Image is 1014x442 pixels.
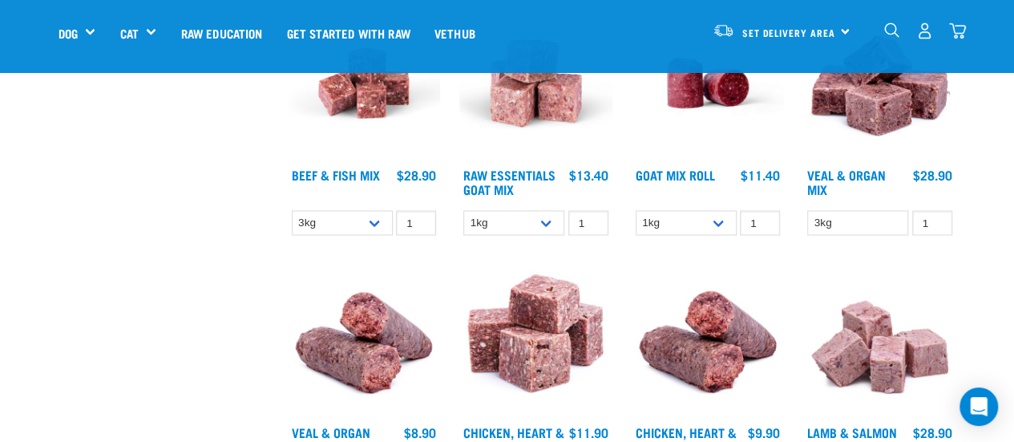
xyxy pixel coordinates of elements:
input: 1 [912,210,952,235]
input: 1 [568,210,608,235]
div: $8.90 [404,424,436,439]
div: $28.90 [913,167,952,181]
img: Veal Organ Mix Roll 01 [288,264,441,417]
div: $11.90 [569,424,608,439]
img: 1062 Chicken Heart Tripe Mix 01 [459,264,612,417]
div: $28.90 [913,424,952,439]
input: 1 [740,210,780,235]
input: 1 [396,210,436,235]
div: $28.90 [397,167,436,181]
a: Get started with Raw [275,1,422,65]
img: user.png [916,22,933,39]
a: Raw Education [168,1,274,65]
img: Chicken Heart Tripe Roll 01 [632,264,785,417]
img: home-icon-1@2x.png [884,22,899,38]
div: $11.40 [741,167,780,181]
a: Goat Mix Roll [636,170,715,177]
img: 1158 Veal Organ Mix 01 [803,6,956,160]
div: $13.40 [569,167,608,181]
a: Vethub [422,1,487,65]
a: Dog [59,24,78,43]
a: Beef & Fish Mix [292,170,380,177]
img: van-moving.png [713,23,734,38]
img: Raw Essentials Chicken Lamb Beef Bulk Minced Raw Dog Food Roll Unwrapped [632,6,785,160]
div: $9.90 [748,424,780,439]
a: Veal & Organ Mix [807,170,886,192]
span: Set Delivery Area [742,30,835,35]
a: Cat [119,24,138,43]
img: Goat M Ix 38448 [459,6,612,160]
img: home-icon@2x.png [949,22,966,39]
img: Beef Mackerel 1 [288,6,441,160]
a: Raw Essentials Goat Mix [463,170,555,192]
div: Open Intercom Messenger [959,387,998,426]
img: 1029 Lamb Salmon Mix 01 [803,264,956,417]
